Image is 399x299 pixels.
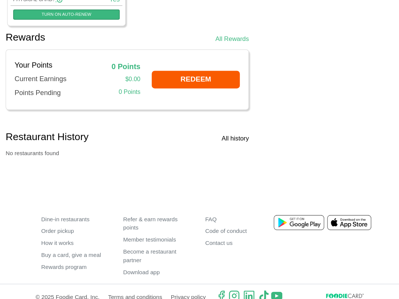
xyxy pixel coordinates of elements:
h2: Rewards [6,32,45,44]
a: All history [222,134,249,143]
p: No restaurants found [6,149,249,157]
a: Download app [123,266,194,278]
a: Become a restaurant partner [123,246,194,266]
a: FAQ [205,213,276,225]
a: Dine-in restaurants [41,213,112,225]
div: 0 Points [95,88,140,97]
a: Buy a card, give a meal [41,249,112,261]
a: Order pickup [41,225,112,237]
div: Current Earnings [15,74,84,84]
b: 0 Points [111,62,140,71]
a: How it works [41,237,112,249]
div: $0.00 [95,75,140,84]
a: Rewards program [41,261,112,273]
a: Turn on auto-renew [13,9,120,20]
h2: Restaurant History [6,131,88,143]
a: All Rewards [215,34,249,44]
a: Contact us [205,237,276,249]
a: Refer & earn rewards points [123,213,194,234]
a: Code of conduct [205,225,276,237]
h5: Your Points [15,61,84,70]
a: REDEEM [152,71,240,89]
div: Points Pending [15,88,84,98]
a: Member testimonials [123,234,194,246]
